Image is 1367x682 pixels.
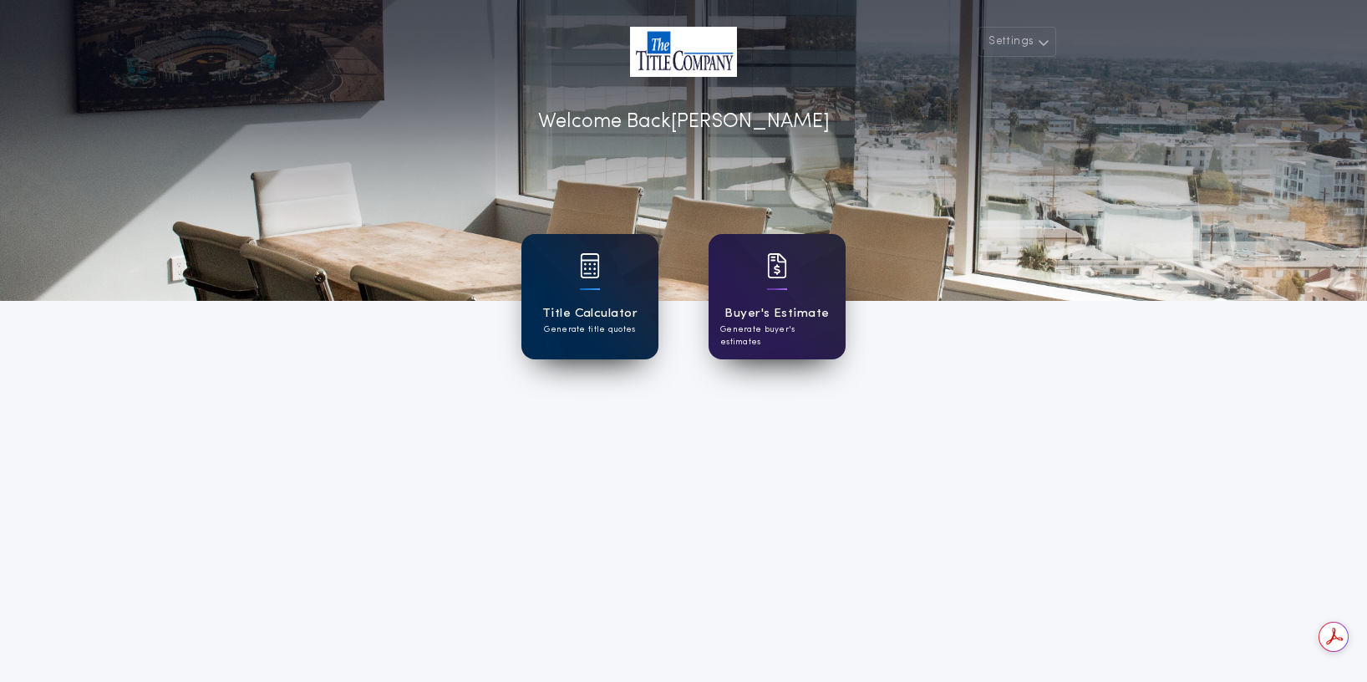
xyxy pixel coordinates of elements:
[542,304,638,323] h1: Title Calculator
[630,27,736,77] img: account-logo
[724,304,829,323] h1: Buyer's Estimate
[580,253,600,278] img: card icon
[709,234,846,359] a: card iconBuyer's EstimateGenerate buyer's estimates
[720,323,834,349] p: Generate buyer's estimates
[978,27,1056,57] button: Settings
[767,253,787,278] img: card icon
[538,107,830,137] p: Welcome Back [PERSON_NAME]
[544,323,635,336] p: Generate title quotes
[521,234,658,359] a: card iconTitle CalculatorGenerate title quotes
